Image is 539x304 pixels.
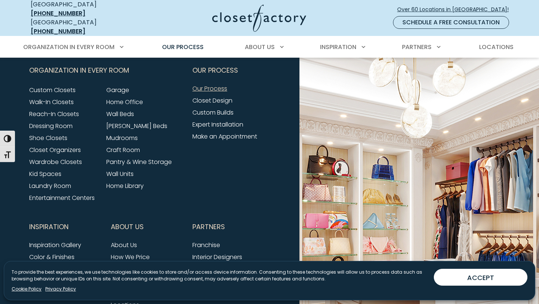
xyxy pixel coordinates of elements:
a: Cookie Policy [12,286,42,292]
span: Partners [192,218,225,236]
a: How We Price [111,253,150,261]
a: [PHONE_NUMBER] [31,9,85,18]
nav: Primary Menu [18,37,521,58]
a: Inspiration Gallery [29,241,81,249]
span: Inspiration [29,218,68,236]
a: Dressing Room [29,122,73,130]
a: Home Library [106,182,144,190]
button: Footer Subnav Button - Inspiration [29,218,102,236]
button: Footer Subnav Button - Partners [192,218,265,236]
button: ACCEPT [434,269,527,286]
span: Partners [402,43,432,51]
a: Wall Units [106,170,134,178]
a: Wall Beds [106,110,134,118]
button: Footer Subnav Button - Organization in Every Room [29,61,183,80]
a: Expert Installation [192,120,243,129]
span: Over 60 Locations in [GEOGRAPHIC_DATA]! [397,6,515,13]
img: Closet Factory Logo [212,4,306,32]
a: Make an Appointment [192,132,257,141]
a: Garage [106,86,129,94]
a: Home Office [106,98,143,106]
a: Laundry Room [29,182,71,190]
a: Walk-In Closets [29,98,74,106]
span: Our Process [192,61,238,80]
div: [GEOGRAPHIC_DATA] [31,18,139,36]
a: Color & Finishes [29,253,74,261]
a: Custom Closets [29,86,76,94]
span: Inspiration [320,43,356,51]
a: Our Process [192,84,227,93]
span: Organization in Every Room [23,43,115,51]
a: Interior Designers [192,253,242,261]
a: Over 60 Locations in [GEOGRAPHIC_DATA]! [397,3,515,16]
a: Pantry & Wine Storage [106,158,172,166]
span: Organization in Every Room [29,61,129,80]
a: [PHONE_NUMBER] [31,27,85,36]
span: About Us [111,218,144,236]
span: Locations [479,43,514,51]
a: [PERSON_NAME] Beds [106,122,167,130]
a: Craft Room [106,146,140,154]
a: Franchise [192,241,220,249]
p: To provide the best experiences, we use technologies like cookies to store and/or access device i... [12,269,428,282]
button: Footer Subnav Button - Our Process [192,61,265,80]
a: Entertainment Centers [29,194,95,202]
span: About Us [245,43,275,51]
a: Reach-In Closets [29,110,79,118]
a: Privacy Policy [45,286,76,292]
a: Closet Organizers [29,146,81,154]
span: Our Process [162,43,204,51]
a: Closet Design [192,96,232,105]
a: Schedule a Free Consultation [393,16,509,29]
a: Custom Builds [192,108,234,117]
a: Kid Spaces [29,170,61,178]
a: Mudrooms [106,134,138,142]
button: Footer Subnav Button - About Us [111,218,183,236]
a: Shoe Closets [29,134,67,142]
a: About Us [111,241,137,249]
a: Wardrobe Closets [29,158,82,166]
